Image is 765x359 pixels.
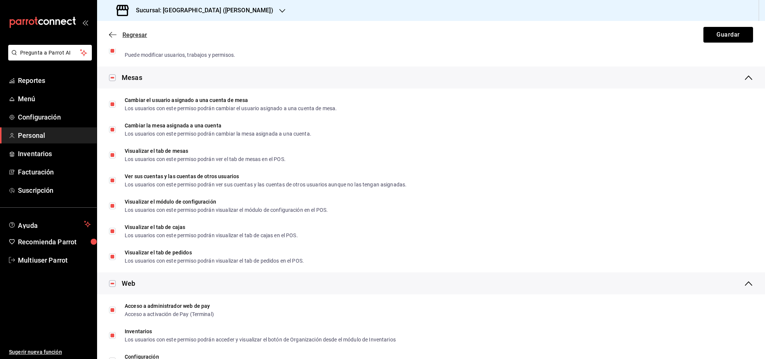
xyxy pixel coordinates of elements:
button: Guardar [703,27,753,43]
div: Mesas [122,72,142,83]
span: Regresar [122,31,147,38]
span: Ayuda [18,220,81,229]
div: Visualizar el módulo de configuración [125,199,328,204]
button: Regresar [109,31,147,38]
span: Suscripción [18,185,91,195]
div: Ver sus cuentas y las cuentas de otros usuarios [125,174,407,179]
span: Pregunta a Parrot AI [20,49,80,57]
div: Los usuarios con este permiso podrán visualizar el tab de pedidos en el POS. [125,258,304,263]
span: Reportes [18,75,91,86]
span: Inventarios [18,149,91,159]
div: Visualizar el tab de pedidos [125,250,304,255]
div: Cambiar la mesa asignada a una cuenta [125,123,311,128]
a: Pregunta a Parrot AI [5,54,92,62]
span: Facturación [18,167,91,177]
div: Administrador [125,44,235,49]
span: Multiuser Parrot [18,255,91,265]
span: Menú [18,94,91,104]
div: Cambiar el usuario asignado a una cuenta de mesa [125,98,337,103]
span: Sugerir nueva función [9,348,91,356]
div: Los usuarios con este permiso podrán ver el tab de mesas en el POS. [125,157,286,162]
div: Los usuarios con este permiso podrán acceder y visualizar el botón de Organización desde el módul... [125,337,396,342]
div: Los usuarios con este permiso podrán visualizar el tab de cajas en el POS. [125,233,298,238]
div: Web [122,278,135,288]
div: Los usuarios con este permiso podrán visualizar el módulo de configuración en el POS. [125,207,328,213]
h3: Sucursal: [GEOGRAPHIC_DATA] ([PERSON_NAME]) [130,6,273,15]
div: Acceso a activación de Pay (Terminal) [125,312,214,317]
div: Acceso a administrador web de pay [125,303,214,309]
div: Puede modificar usuarios, trabajos y permisos. [125,52,235,58]
div: Los usuarios con este permiso podrán cambiar el usuario asignado a una cuenta de mesa. [125,106,337,111]
div: Visualizar el tab de cajas [125,225,298,230]
span: Configuración [18,112,91,122]
div: Visualizar el tab de mesas [125,148,286,154]
button: open_drawer_menu [82,19,88,25]
div: Los usuarios con este permiso podrán cambiar la mesa asignada a una cuenta. [125,131,311,136]
span: Personal [18,130,91,140]
button: Pregunta a Parrot AI [8,45,92,61]
div: Inventarios [125,329,396,334]
div: Los usuarios con este permiso podrán ver sus cuentas y las cuentas de otros usuarios aunque no la... [125,182,407,187]
span: Recomienda Parrot [18,237,91,247]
